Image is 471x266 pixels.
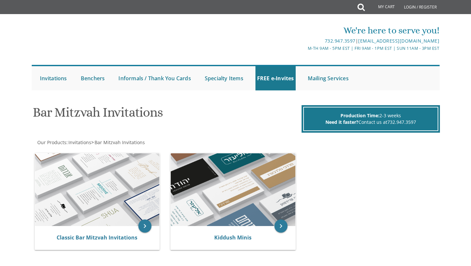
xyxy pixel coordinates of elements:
a: 732.947.3597 [325,38,356,44]
a: keyboard_arrow_right [274,219,288,233]
a: Specialty Items [203,66,245,90]
a: FREE e-Invites [255,66,296,90]
a: Informals / Thank You Cards [117,66,192,90]
h1: Bar Mitzvah Invitations [33,105,300,124]
div: : [32,139,236,146]
div: | [168,37,439,45]
a: 732.947.3597 [387,119,416,125]
a: Mailing Services [306,66,350,90]
div: We're here to serve you! [168,24,439,37]
a: Invitations [68,139,91,145]
a: Invitations [38,66,69,90]
a: Classic Bar Mitzvah Invitations [57,234,137,241]
a: Bar Mitzvah Invitations [94,139,145,145]
img: Kiddush Minis [171,153,295,226]
div: M-Th 9am - 5pm EST | Fri 9am - 1pm EST | Sun 11am - 3pm EST [168,45,439,52]
div: 2-3 weeks Contact us at [303,107,438,131]
a: Our Products [37,139,66,145]
a: Kiddush Minis [214,234,252,241]
a: Benchers [79,66,107,90]
a: keyboard_arrow_right [138,219,151,233]
img: Classic Bar Mitzvah Invitations [35,153,160,226]
a: [EMAIL_ADDRESS][DOMAIN_NAME] [358,38,439,44]
span: Production Time: [340,112,379,119]
span: > [91,139,145,145]
a: My Cart [364,1,399,14]
span: Bar Mitzvah Invitations [95,139,145,145]
span: Need it faster? [325,119,358,125]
